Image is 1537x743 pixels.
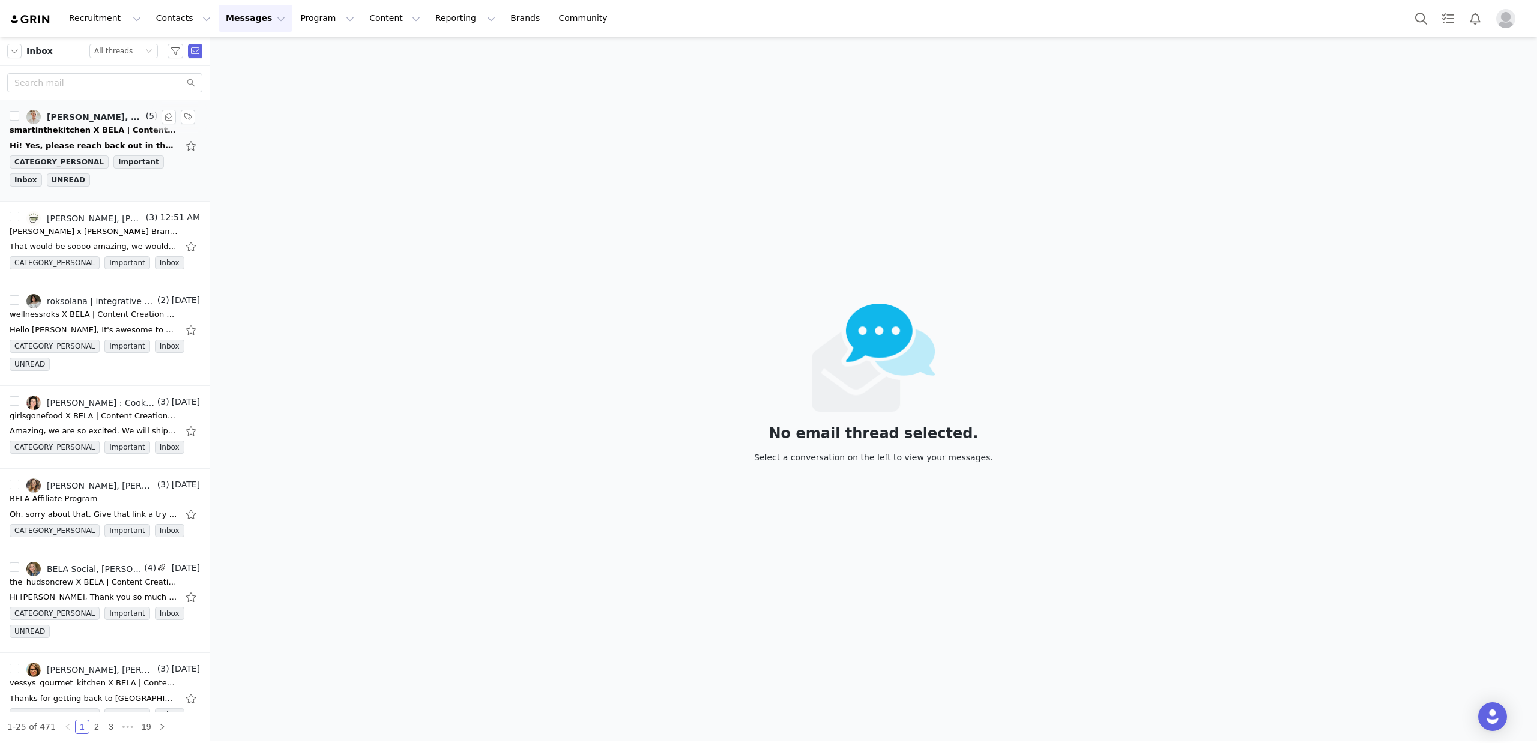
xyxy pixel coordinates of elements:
span: CATEGORY_PERSONAL [10,607,100,620]
span: Inbox [155,708,184,721]
li: 1 [75,720,89,734]
img: emails-empty2x.png [812,304,936,412]
span: Inbox [155,340,184,353]
a: 19 [138,720,155,733]
span: (2) [155,294,169,307]
div: That would be soooo amazing, we would loveee that [10,241,178,253]
a: [PERSON_NAME], [PERSON_NAME] Social [26,211,143,226]
button: Notifications [1462,5,1488,32]
i: icon: search [187,79,195,87]
div: [PERSON_NAME], [PERSON_NAME] Social [47,214,143,223]
span: (3) [155,663,169,675]
div: smartinthekitchen X BELA | Content Creation Campaign | Thanksgiving Content [10,124,178,136]
li: 3 [104,720,118,734]
img: grin logo [10,14,52,25]
div: Open Intercom Messenger [1478,702,1507,731]
span: CATEGORY_PERSONAL [10,441,100,454]
a: [PERSON_NAME], [PERSON_NAME] Social, [PERSON_NAME] [26,663,155,677]
div: Amazing, we are so excited. We will ship out some tins to you asap. [10,425,178,437]
span: CATEGORY_PERSONAL [10,524,100,537]
a: roksolana | integrative health coach, BELA Social [26,294,155,308]
input: Search mail [7,73,202,92]
span: 11:46 AM [158,110,200,124]
span: UNREAD [47,173,90,187]
button: Profile [1489,9,1527,28]
a: 1 [76,720,89,733]
span: Important [104,340,150,353]
div: [PERSON_NAME], [PERSON_NAME] Social, [PERSON_NAME] [47,665,155,675]
div: wellnessroks X BELA | Content Creation Campaign | Thanksgiving Content [10,308,178,320]
div: Oh, sorry about that. Give that link a try now. Should be fixed! [10,508,178,520]
li: 19 [137,720,156,734]
div: [PERSON_NAME], [PERSON_NAME], [PERSON_NAME] Social [47,112,143,122]
span: UNREAD [10,625,50,638]
div: Select a conversation on the left to view your messages. [754,451,993,464]
div: Hi Nick, Thank you so much for getting back to me and for being upfront about your budget. I comp... [10,591,178,603]
div: vessys_gourmet_kitchen X BELA | Content Creation Campaign | Thanksgiving Content [10,677,178,689]
span: CATEGORY_PERSONAL [10,340,100,353]
span: Inbox [155,607,184,620]
span: CATEGORY_PERSONAL [10,155,109,169]
div: Hi! Yes, please reach back out in the future, :) Sent with Mixmax On Tue, Sep 30, 2025 at 11:44 A... [10,140,178,152]
span: Important [104,524,150,537]
span: (5) [143,110,158,122]
li: 1-25 of 471 [7,720,56,734]
span: (3) [143,211,158,224]
img: 6484df48-7455-4721-a060-f44de092d540.jpg [26,396,41,410]
img: 3b263ba9-619f-46f3-bcf8-6acefdb0166e.jpg [26,211,41,226]
span: UNREAD [10,358,50,371]
i: icon: left [64,723,71,730]
li: Next 3 Pages [118,720,137,734]
div: the_hudsoncrew X BELA | Content Creation Campaign | Thanksgiving Content [10,576,178,588]
span: ••• [118,720,137,734]
span: Inbox [155,524,184,537]
button: Program [293,5,361,32]
button: Recruitment [62,5,148,32]
span: (3) [155,478,169,491]
span: Important [104,607,150,620]
div: BELA Affiliate Program [10,493,97,505]
div: Maria x BELA Brand Seafood Let’s Collab! [10,226,178,238]
li: 2 [89,720,104,734]
a: [PERSON_NAME] : Cooking Recipes, BELA Social [26,396,155,410]
button: Messages [219,5,292,32]
a: Community [552,5,620,32]
div: girlsgonefood X BELA | Content Creation Campaign | Thanksgiving Content [10,410,178,422]
span: 12:51 AM [158,211,200,226]
img: placeholder-profile.jpg [1496,9,1515,28]
i: icon: down [145,47,152,56]
span: Send Email [188,44,202,58]
a: Brands [503,5,551,32]
div: All threads [94,44,133,58]
span: Inbox [10,173,42,187]
img: 367602be-f76b-41b5-b8c7-f14c348a7b56.jpg [26,562,41,576]
div: Hello Nick, It's awesome to hear from you! I would love to work with BELA on a Thanksgiving campa... [10,324,178,336]
span: (3) [155,396,169,408]
img: dd2c492e-9799-41fe-a39a-e506e3a93182.jpg [26,110,41,124]
li: Next Page [155,720,169,734]
span: CATEGORY_PERSONAL [10,256,100,269]
a: [PERSON_NAME], [PERSON_NAME], [PERSON_NAME] Social [26,478,155,493]
div: [PERSON_NAME] : Cooking Recipes, BELA Social [47,398,155,408]
a: 3 [104,720,118,733]
div: [PERSON_NAME], [PERSON_NAME], [PERSON_NAME] Social [47,481,155,490]
button: Search [1408,5,1434,32]
li: Previous Page [61,720,75,734]
i: icon: right [159,723,166,730]
img: 892e963f-b850-4f55-857c-728129236330--s.jpg [26,294,41,308]
a: [PERSON_NAME], [PERSON_NAME], [PERSON_NAME] Social [26,110,143,124]
div: BELA Social, [PERSON_NAME] [47,564,142,574]
span: (4) [142,562,156,574]
span: Important [113,155,164,169]
img: 2334a8dd-6093-446f-90c3-e9a4b2df5ec1.jpg [26,478,41,493]
div: Thanks for getting back to us. Sadly we have very tight budgets right now as we are just getting ... [10,693,178,705]
a: Tasks [1435,5,1461,32]
span: Important [104,441,150,454]
button: Contacts [149,5,218,32]
span: Inbox [155,256,184,269]
button: Content [362,5,427,32]
div: No email thread selected. [754,427,993,440]
span: Important [104,256,150,269]
a: BELA Social, [PERSON_NAME] [26,562,142,576]
div: roksolana | integrative health coach, BELA Social [47,296,155,306]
